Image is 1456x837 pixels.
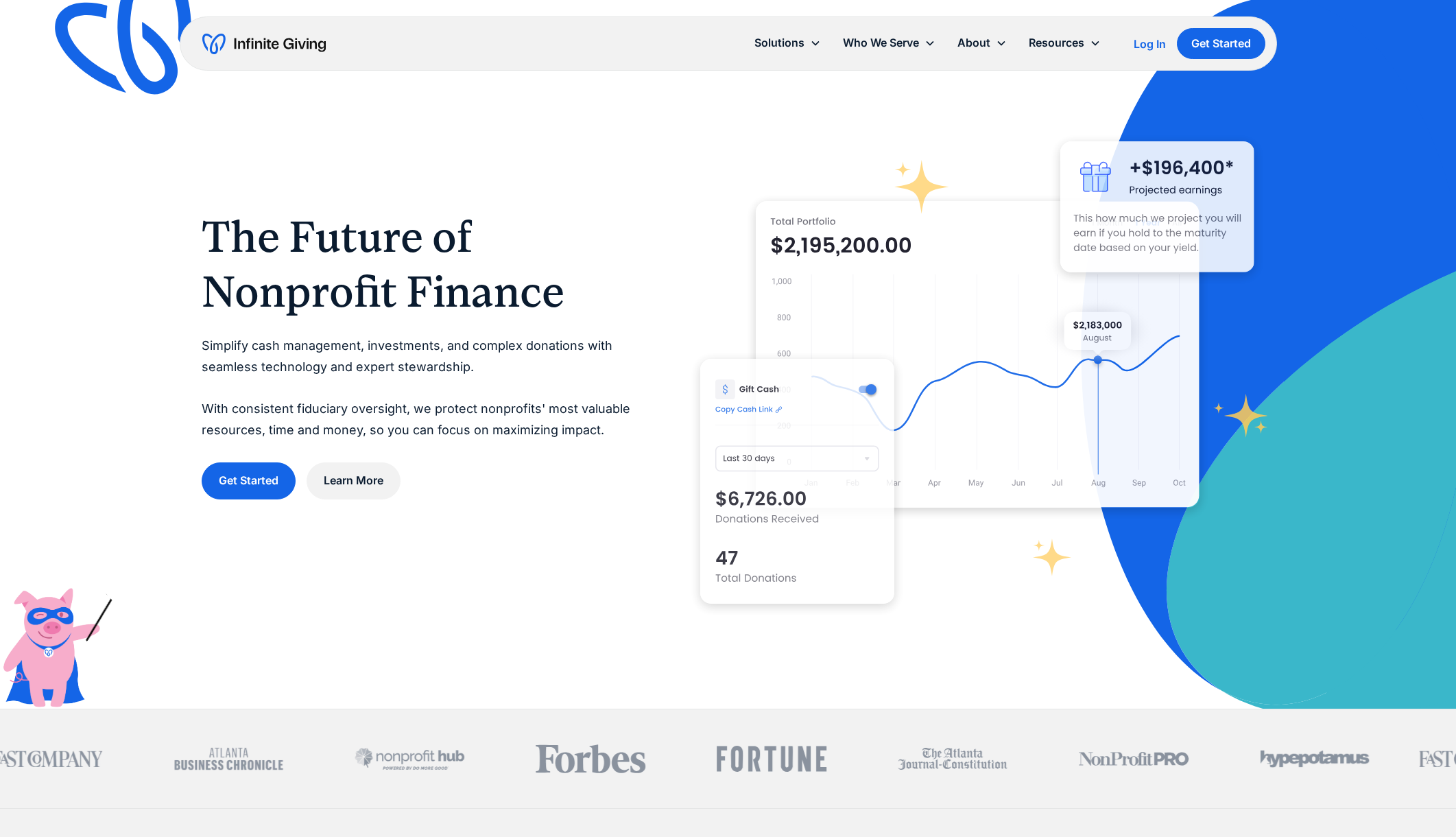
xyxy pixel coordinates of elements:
[1177,28,1265,59] a: Get Started
[946,28,1018,58] div: About
[1029,34,1084,52] div: Resources
[743,28,832,58] div: Solutions
[202,209,645,319] h1: The Future of Nonprofit Finance
[843,34,919,52] div: Who We Serve
[832,28,946,58] div: Who We Serve
[202,33,326,55] a: home
[1213,394,1269,437] img: fundraising star
[754,34,804,52] div: Solutions
[1134,38,1166,49] div: Log In
[1018,28,1112,58] div: Resources
[202,462,296,499] a: Get Started
[1134,36,1166,52] a: Log In
[957,34,990,52] div: About
[202,335,645,440] p: Simplify cash management, investments, and complex donations with seamless technology and expert ...
[307,462,401,499] a: Learn More
[756,201,1200,508] img: nonprofit donation platform
[700,359,894,604] img: donation software for nonprofits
